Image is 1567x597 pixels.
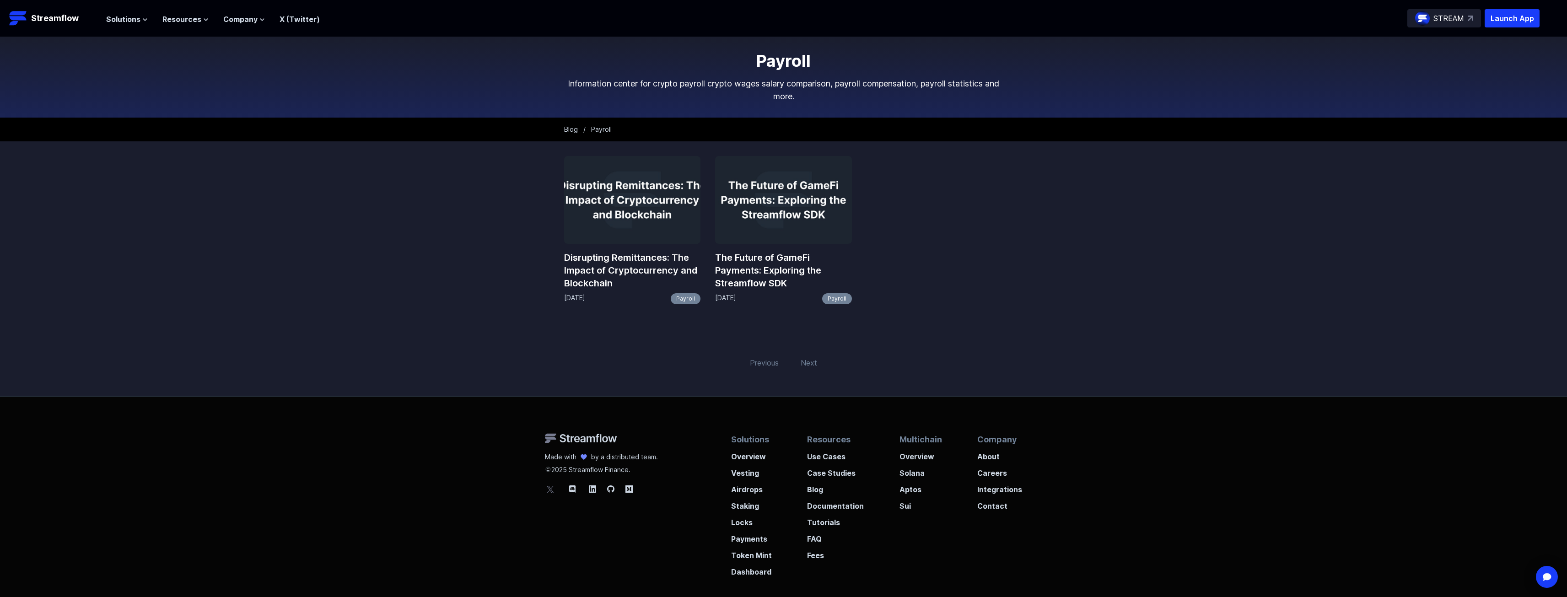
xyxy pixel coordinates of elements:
a: Blog [564,125,578,133]
a: FAQ [807,528,864,544]
a: Streamflow [9,9,97,27]
a: Overview [899,446,942,462]
p: Solutions [731,433,772,446]
a: Fees [807,544,864,561]
a: Staking [731,495,772,511]
a: Solana [899,462,942,479]
a: Dashboard [731,561,772,577]
div: Open Intercom Messenger [1536,566,1558,588]
img: The Future of GameFi Payments: Exploring the Streamflow SDK [715,156,852,244]
img: top-right-arrow.svg [1468,16,1473,21]
p: Information center for crypto payroll crypto wages salary comparison, payroll compensation, payro... [564,77,1003,103]
a: STREAM [1407,9,1481,27]
a: The Future of GameFi Payments: Exploring the Streamflow SDK [715,251,852,290]
a: Payments [731,528,772,544]
img: Disrupting Remittances: The Impact of Cryptocurrency and Blockchain [564,156,701,244]
a: Locks [731,511,772,528]
p: Multichain [899,433,942,446]
button: Launch App [1485,9,1540,27]
button: Resources [162,14,209,25]
p: Streamflow [31,12,79,25]
a: Use Cases [807,446,864,462]
p: STREAM [1433,13,1464,24]
p: Resources [807,433,864,446]
a: Overview [731,446,772,462]
a: Token Mint [731,544,772,561]
span: Previous [744,352,784,374]
a: About [977,446,1022,462]
img: Streamflow Logo [545,433,617,443]
span: Solutions [106,14,140,25]
a: Careers [977,462,1022,479]
a: Disrupting Remittances: The Impact of Cryptocurrency and Blockchain [564,251,701,290]
p: by a distributed team. [591,452,658,462]
a: Integrations [977,479,1022,495]
span: Company [223,14,258,25]
span: Resources [162,14,201,25]
p: [DATE] [715,293,736,304]
a: Blog [807,479,864,495]
span: Payroll [591,125,612,133]
a: Airdrops [731,479,772,495]
p: Company [977,433,1022,446]
a: Contact [977,495,1022,511]
p: Made with [545,452,576,462]
a: Sui [899,495,942,511]
span: Next [795,352,823,374]
span: / [583,125,586,133]
a: Case Studies [807,462,864,479]
button: Solutions [106,14,148,25]
a: X (Twitter) [280,15,320,24]
button: Company [223,14,265,25]
a: Payroll [671,293,700,304]
img: streamflow-logo-circle.png [1415,11,1430,26]
p: 2025 Streamflow Finance. [545,462,658,474]
a: Payroll [822,293,852,304]
a: Documentation [807,495,864,511]
img: Streamflow Logo [9,9,27,27]
h1: Payroll [564,52,1003,70]
p: [DATE] [564,293,585,304]
a: Aptos [899,479,942,495]
a: Vesting [731,462,772,479]
a: Tutorials [807,511,864,528]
